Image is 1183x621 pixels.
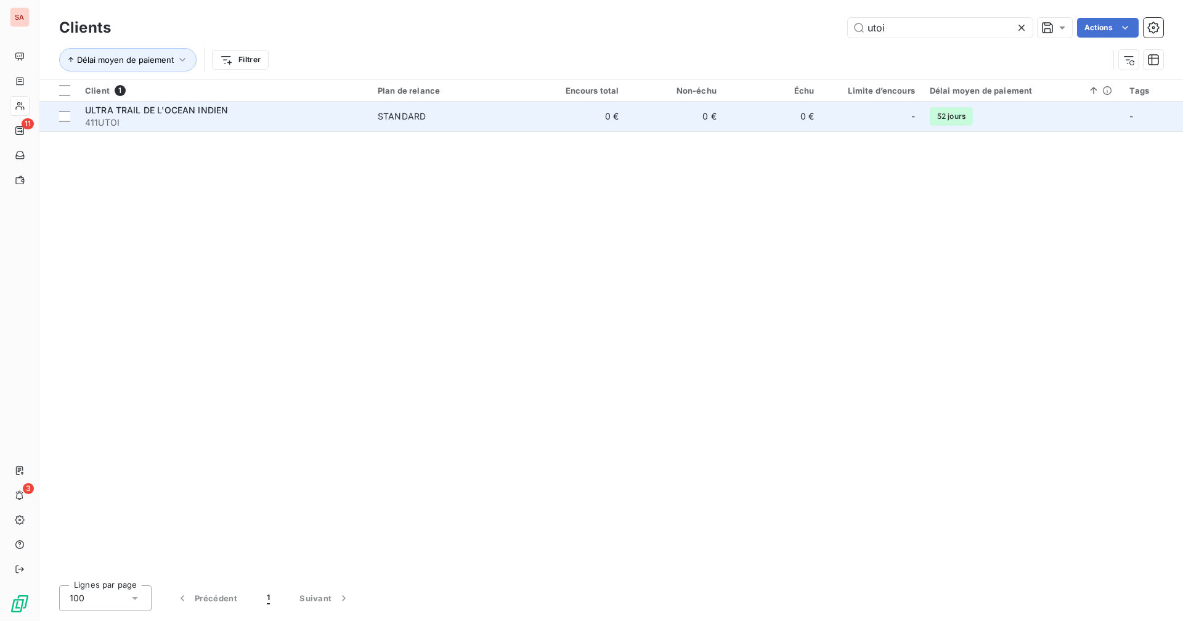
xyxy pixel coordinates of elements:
[1129,86,1176,95] div: Tags
[77,55,174,65] span: Délai moyen de paiement
[627,102,724,131] td: 0 €
[85,116,363,129] span: 411UTOI
[212,50,269,70] button: Filtrer
[10,7,30,27] div: SA
[10,594,30,614] img: Logo LeanPay
[378,110,426,123] div: STANDARD
[1141,579,1171,609] iframe: Intercom live chat
[252,585,285,611] button: 1
[22,118,34,129] span: 11
[115,85,126,96] span: 1
[848,18,1033,38] input: Rechercher
[378,86,521,95] div: Plan de relance
[161,585,252,611] button: Précédent
[23,483,34,494] span: 3
[724,102,821,131] td: 0 €
[930,86,1115,95] div: Délai moyen de paiement
[85,86,110,95] span: Client
[10,121,29,140] a: 11
[529,102,626,131] td: 0 €
[1129,111,1133,121] span: -
[829,86,915,95] div: Limite d’encours
[1077,18,1139,38] button: Actions
[536,86,619,95] div: Encours total
[70,592,84,604] span: 100
[911,110,915,123] span: -
[634,86,717,95] div: Non-échu
[59,48,197,71] button: Délai moyen de paiement
[267,592,270,604] span: 1
[930,107,973,126] span: 52 jours
[59,17,111,39] h3: Clients
[285,585,365,611] button: Suivant
[731,86,814,95] div: Échu
[85,105,228,115] span: ULTRA TRAIL DE L'OCEAN INDIEN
